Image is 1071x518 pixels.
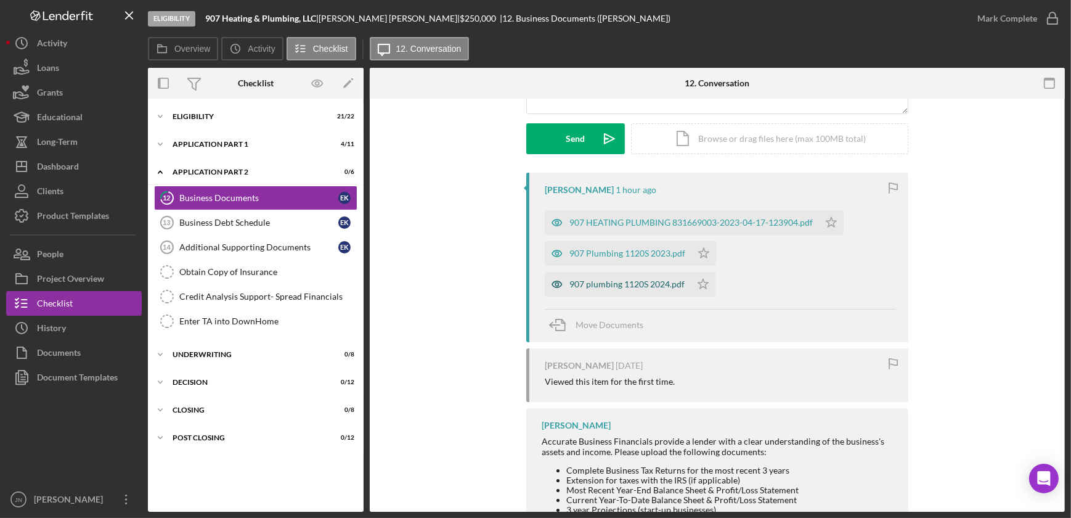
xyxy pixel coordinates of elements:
[338,241,351,253] div: E K
[154,210,357,235] a: 13Business Debt ScheduleEK
[616,185,656,195] time: 2025-09-17 21:56
[179,218,338,228] div: Business Debt Schedule
[566,495,896,505] li: Current Year-To-Date Balance Sheet & Profit/Loss Statement
[566,466,896,475] li: Complete Business Tax Returns for the most recent 3 years
[173,434,324,442] div: Post Closing
[154,284,357,309] a: Credit Analysis Support- Spread Financials
[338,192,351,204] div: E K
[163,219,170,226] tspan: 13
[332,406,354,414] div: 0 / 8
[37,291,73,319] div: Checklist
[566,123,585,154] div: Send
[545,210,844,235] button: 907 HEATING PLUMBING 831669003-2023-04-17-123904.pdf
[6,80,142,105] button: Grants
[6,242,142,266] button: People
[576,319,643,330] span: Move Documents
[174,44,210,54] label: Overview
[154,186,357,210] a: 12Business DocumentsEK
[37,129,78,157] div: Long-Term
[221,37,283,60] button: Activity
[545,241,716,266] button: 907 Plumbing 1120S 2023.pdf
[37,55,59,83] div: Loans
[319,14,460,23] div: [PERSON_NAME] [PERSON_NAME] |
[332,351,354,358] div: 0 / 8
[332,434,354,442] div: 0 / 12
[338,216,351,229] div: E K
[6,365,142,390] button: Document Templates
[396,44,462,54] label: 12. Conversation
[148,11,195,27] div: Eligibility
[154,235,357,260] a: 14Additional Supporting DocumentsEK
[154,260,357,284] a: Obtain Copy of Insurance
[37,31,67,59] div: Activity
[460,13,496,23] span: $250,000
[332,141,354,148] div: 4 / 11
[6,203,142,228] button: Product Templates
[6,129,142,154] button: Long-Term
[6,316,142,340] button: History
[179,267,357,277] div: Obtain Copy of Insurance
[566,485,896,495] li: Most Recent Year-End Balance Sheet & Profit/Loss Statement
[6,55,142,80] button: Loans
[37,242,63,269] div: People
[31,487,111,515] div: [PERSON_NAME]
[173,351,324,358] div: Underwriting
[238,78,274,88] div: Checklist
[37,340,81,368] div: Documents
[37,154,79,182] div: Dashboard
[526,123,625,154] button: Send
[566,475,896,485] li: Extension for taxes with the IRS (if applicable)
[6,340,142,365] button: Documents
[179,292,357,302] div: Credit Analysis Support- Spread Financials
[173,113,324,120] div: Eligibility
[6,291,142,316] button: Checklist
[173,168,324,176] div: Application Part 2
[965,6,1065,31] button: Mark Complete
[179,316,357,326] div: Enter TA into DownHome
[500,14,670,23] div: | 12. Business Documents ([PERSON_NAME])
[370,37,470,60] button: 12. Conversation
[545,185,614,195] div: [PERSON_NAME]
[37,203,109,231] div: Product Templates
[15,496,22,503] text: JN
[179,193,338,203] div: Business Documents
[6,179,142,203] button: Clients
[163,244,171,251] tspan: 14
[37,365,118,393] div: Document Templates
[205,13,316,23] b: 907 Heating & Plumbing, LLC
[6,266,142,291] button: Project Overview
[313,44,348,54] label: Checklist
[332,168,354,176] div: 0 / 6
[37,179,63,207] div: Clients
[6,31,142,55] button: Activity
[148,37,218,60] button: Overview
[37,105,83,133] div: Educational
[205,14,319,23] div: |
[37,316,66,343] div: History
[545,310,656,340] button: Move Documents
[542,421,611,430] div: [PERSON_NAME]
[6,105,142,129] button: Educational
[248,44,275,54] label: Activity
[569,249,685,258] div: 907 Plumbing 1120S 2023.pdf
[332,379,354,386] div: 0 / 12
[37,266,104,294] div: Project Overview
[6,487,142,512] button: JN[PERSON_NAME]
[163,194,171,202] tspan: 12
[37,80,63,108] div: Grants
[6,154,142,179] button: Dashboard
[545,361,614,371] div: [PERSON_NAME]
[569,279,685,289] div: 907 plumbing 1120S 2024.pdf
[545,377,675,387] div: Viewed this item for the first time.
[332,113,354,120] div: 21 / 22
